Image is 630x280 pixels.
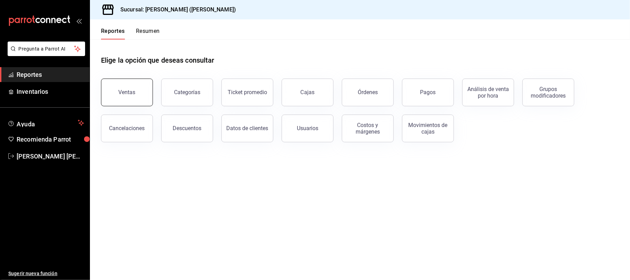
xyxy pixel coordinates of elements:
[17,135,84,144] span: Recomienda Parrot
[227,125,268,132] div: Datos de clientes
[221,115,273,142] button: Datos de clientes
[101,28,125,39] button: Reportes
[522,79,574,106] button: Grupos modificadores
[527,86,570,99] div: Grupos modificadores
[8,42,85,56] button: Pregunta a Parrot AI
[17,119,75,127] span: Ayuda
[462,79,514,106] button: Análisis de venta por hora
[136,28,160,39] button: Resumen
[297,125,318,132] div: Usuarios
[115,6,236,14] h3: Sucursal: [PERSON_NAME] ([PERSON_NAME])
[109,125,145,132] div: Cancelaciones
[8,270,84,277] span: Sugerir nueva función
[101,55,214,65] h1: Elige la opción que deseas consultar
[342,79,394,106] button: Órdenes
[402,115,454,142] button: Movimientos de cajas
[402,79,454,106] button: Pagos
[282,115,334,142] button: Usuarios
[76,18,82,24] button: open_drawer_menu
[342,115,394,142] button: Costos y márgenes
[174,89,200,96] div: Categorías
[101,79,153,106] button: Ventas
[420,89,436,96] div: Pagos
[17,87,84,96] span: Inventarios
[17,70,84,79] span: Reportes
[119,89,136,96] div: Ventas
[173,125,202,132] div: Descuentos
[161,79,213,106] button: Categorías
[5,50,85,57] a: Pregunta a Parrot AI
[407,122,449,135] div: Movimientos de cajas
[17,152,84,161] span: [PERSON_NAME] [PERSON_NAME] [PERSON_NAME]
[358,89,378,96] div: Órdenes
[19,45,74,53] span: Pregunta a Parrot AI
[228,89,267,96] div: Ticket promedio
[161,115,213,142] button: Descuentos
[221,79,273,106] button: Ticket promedio
[467,86,510,99] div: Análisis de venta por hora
[101,28,160,39] div: navigation tabs
[346,122,389,135] div: Costos y márgenes
[282,79,334,106] a: Cajas
[301,88,315,97] div: Cajas
[101,115,153,142] button: Cancelaciones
